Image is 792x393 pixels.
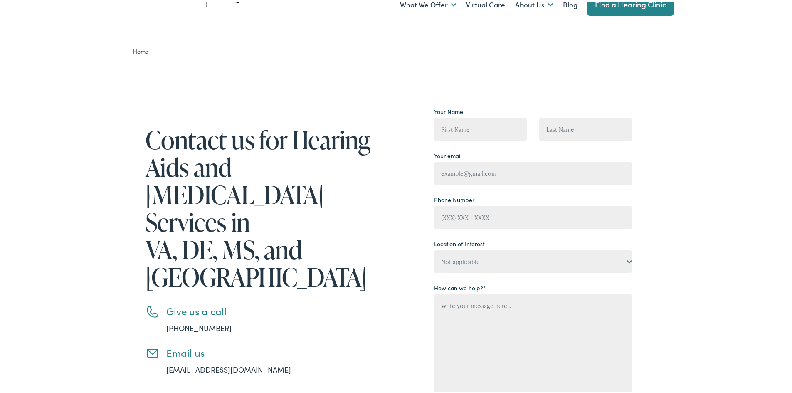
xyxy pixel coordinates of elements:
[146,124,378,289] h1: Contact us for Hearing Aids and [MEDICAL_DATA] Services in VA, DE, MS, and [GEOGRAPHIC_DATA]
[434,238,484,247] label: Location of Interest
[434,282,486,291] label: How can we help?
[539,116,632,139] input: Last Name
[434,106,463,114] label: Your Name
[434,194,474,203] label: Phone Number
[434,205,632,227] input: (XXX) XXX - XXXX
[434,116,527,139] input: First Name
[166,321,232,331] a: [PHONE_NUMBER]
[166,304,378,316] h3: Give us a call
[166,345,378,357] h3: Email us
[434,161,632,183] input: example@gmail.com
[133,45,153,54] a: Home
[434,150,461,158] label: Your email
[166,363,291,373] a: [EMAIL_ADDRESS][DOMAIN_NAME]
